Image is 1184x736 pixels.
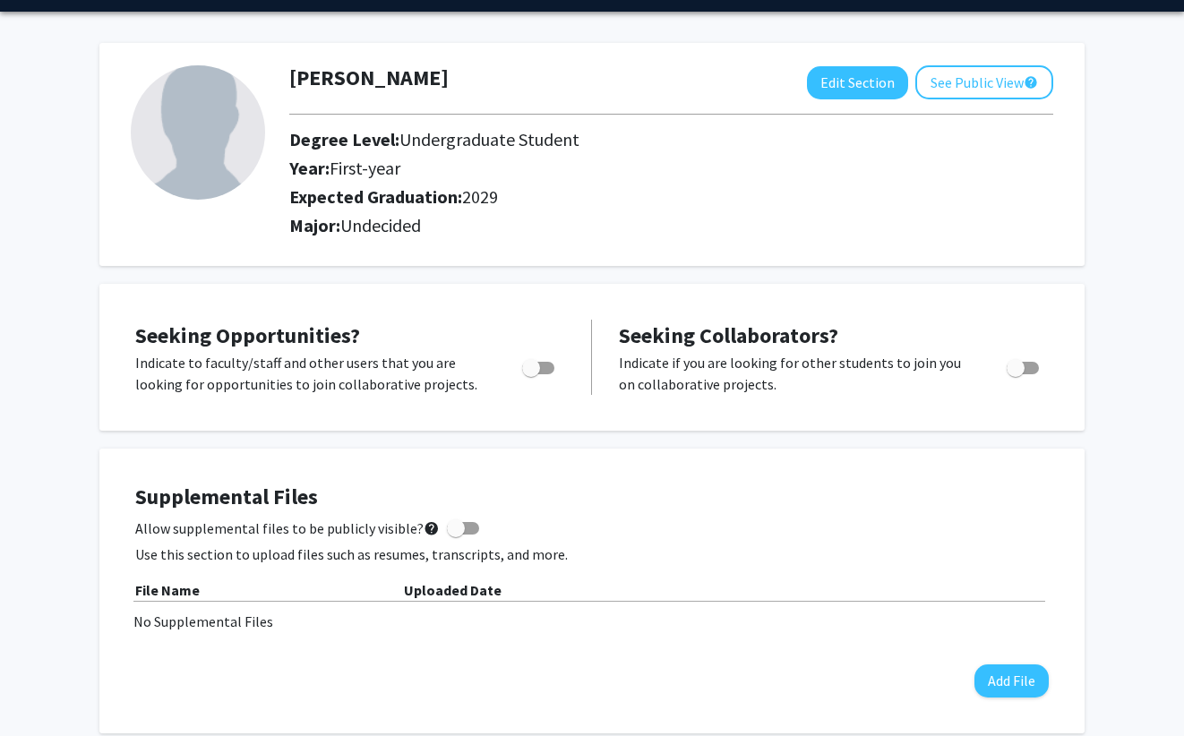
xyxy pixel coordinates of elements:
[289,129,953,150] h2: Degree Level:
[1024,72,1038,93] mat-icon: help
[133,611,1051,632] div: No Supplemental Files
[619,321,838,349] span: Seeking Collaborators?
[13,655,76,723] iframe: Chat
[515,352,564,379] div: Toggle
[135,352,488,395] p: Indicate to faculty/staff and other users that you are looking for opportunities to join collabor...
[135,321,360,349] span: Seeking Opportunities?
[462,185,498,208] span: 2029
[424,518,440,539] mat-icon: help
[399,128,579,150] span: Undergraduate Student
[915,65,1053,99] button: See Public View
[404,581,502,599] b: Uploaded Date
[131,65,265,200] img: Profile Picture
[289,186,953,208] h2: Expected Graduation:
[135,543,1049,565] p: Use this section to upload files such as resumes, transcripts, and more.
[289,65,449,91] h1: [PERSON_NAME]
[1000,352,1049,379] div: Toggle
[135,484,1049,510] h4: Supplemental Files
[330,157,400,179] span: First-year
[289,215,1053,236] h2: Major:
[340,214,421,236] span: Undecided
[619,352,973,395] p: Indicate if you are looking for other students to join you on collaborative projects.
[135,518,440,539] span: Allow supplemental files to be publicly visible?
[289,158,953,179] h2: Year:
[135,581,200,599] b: File Name
[807,66,908,99] button: Edit Section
